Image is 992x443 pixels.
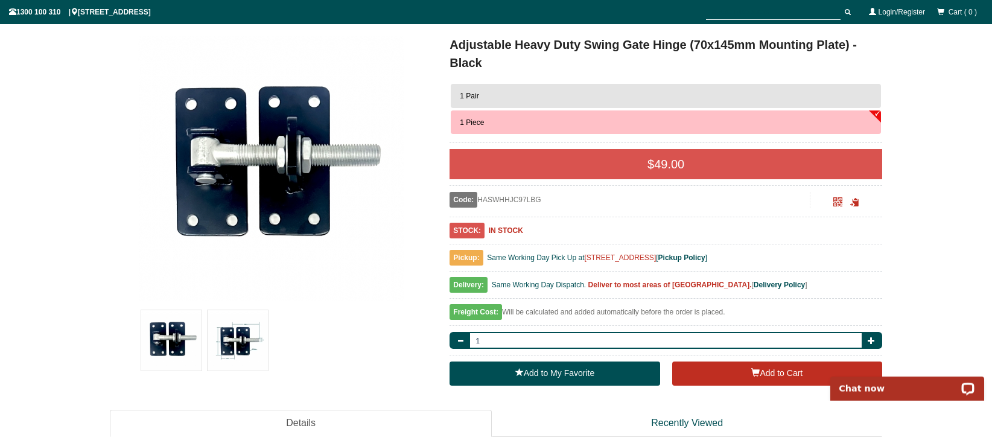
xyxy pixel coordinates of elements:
[450,36,882,72] h1: Adjustable Heavy Duty Swing Gate Hinge (70x145mm Mounting Plate) - Black
[487,253,707,262] span: Same Working Day Pick Up at [ ]
[754,281,805,289] a: Delivery Policy
[850,198,859,207] span: Click to copy the URL
[658,253,705,262] a: Pickup Policy
[450,362,660,386] a: Add to My Favorite
[585,253,657,262] a: [STREET_ADDRESS]
[460,118,484,127] span: 1 Piece
[450,192,477,208] span: Code:
[451,84,881,108] button: 1 Pair
[450,305,882,326] div: Will be calculated and added automatically before the order is placed.
[141,310,202,371] img: Adjustable Heavy Duty Swing Gate Hinge (70x145mm Mounting Plate) - Black
[450,304,502,320] span: Freight Cost:
[492,281,587,289] span: Same Working Day Dispatch.
[822,363,992,401] iframe: LiveChat chat widget
[489,226,523,235] b: IN STOCK
[450,277,488,293] span: Delivery:
[588,281,752,289] b: Deliver to most areas of [GEOGRAPHIC_DATA].
[450,223,485,238] span: STOCK:
[879,8,925,16] a: Login/Register
[672,362,882,386] button: Add to Cart
[654,158,684,171] span: 49.00
[450,278,882,299] div: [ ]
[833,199,842,208] a: Click to enlarge and scan to share.
[110,410,492,437] a: Details
[9,8,151,16] span: 1300 100 310 | [STREET_ADDRESS]
[208,310,268,371] img: Adjustable Heavy Duty Swing Gate Hinge (70x145mm Mounting Plate) - Black
[949,8,977,16] span: Cart ( 0 )
[450,250,483,266] span: Pickup:
[450,192,810,208] div: HASWHHJC97LBG
[111,36,430,301] a: Adjustable Heavy Duty Swing Gate Hinge (70x145mm Mounting Plate) - Black - 1 Piece - Gate Warehouse
[451,110,881,135] button: 1 Piece
[450,149,882,179] div: $
[706,5,841,20] input: SEARCH PRODUCTS
[492,410,882,437] a: Recently Viewed
[138,36,404,301] img: Adjustable Heavy Duty Swing Gate Hinge (70x145mm Mounting Plate) - Black - 1 Piece - Gate Warehouse
[460,92,479,100] span: 1 Pair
